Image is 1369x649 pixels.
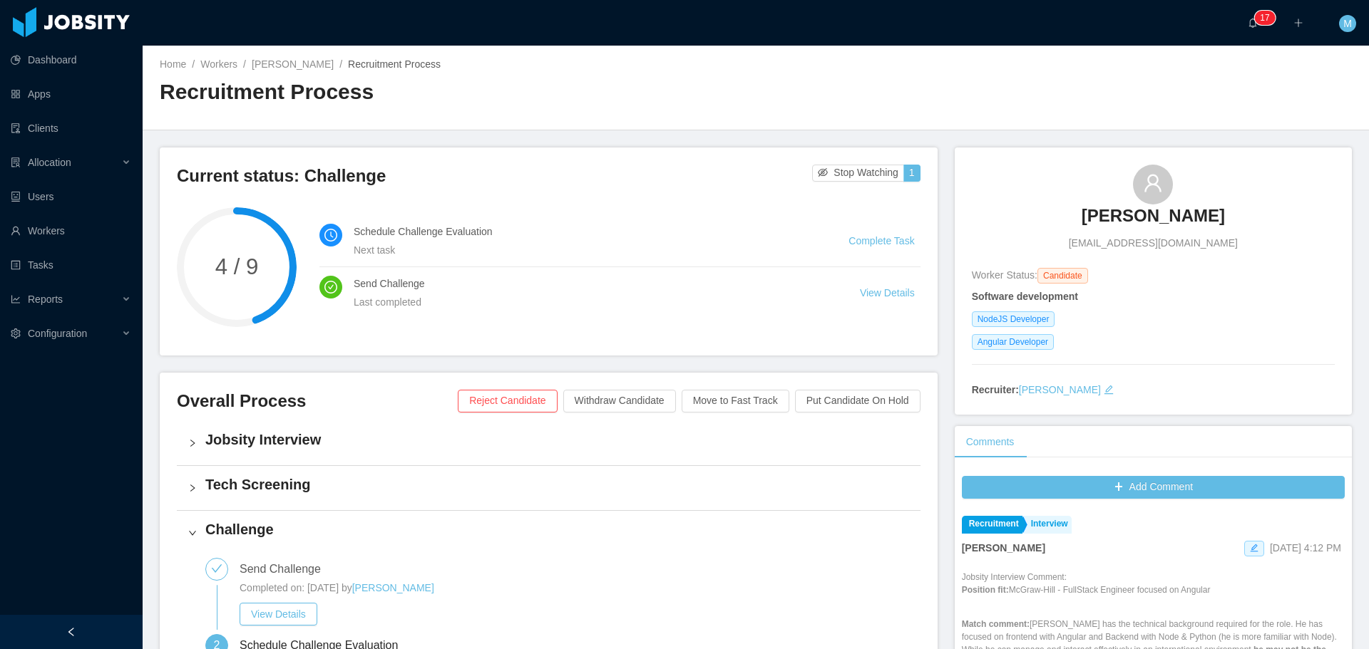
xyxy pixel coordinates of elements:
span: Reports [28,294,63,305]
a: icon: profileTasks [11,251,131,279]
a: Interview [1024,516,1072,534]
strong: Match comment: [962,619,1030,629]
strong: Position fit: [962,585,1009,595]
button: icon: eye-invisibleStop Watching [812,165,904,182]
button: Withdraw Candidate [563,390,676,412]
i: icon: bell [1248,18,1258,28]
i: icon: check-circle [324,281,337,294]
a: Home [160,58,186,70]
a: Workers [200,58,237,70]
h4: Tech Screening [205,474,909,494]
div: icon: rightChallenge [177,511,921,555]
p: 1 [1260,11,1265,25]
span: [DATE] 4:12 PM [1270,542,1341,554]
i: icon: check [211,563,222,574]
button: View Details [240,603,317,625]
p: 7 [1265,11,1270,25]
i: icon: edit [1104,385,1114,395]
a: [PERSON_NAME] [1019,384,1101,395]
a: [PERSON_NAME] [252,58,334,70]
a: View Details [860,287,915,298]
i: icon: clock-circle [324,229,337,242]
div: icon: rightTech Screening [177,466,921,510]
span: M [1343,15,1352,32]
a: [PERSON_NAME] [1082,204,1225,236]
h4: Send Challenge [354,276,826,291]
a: icon: robotUsers [11,182,131,211]
h3: [PERSON_NAME] [1082,204,1225,227]
i: icon: solution [11,157,21,167]
div: icon: rightJobsity Interview [177,421,921,465]
i: icon: user [1143,173,1163,193]
sup: 17 [1254,11,1275,25]
button: 1 [903,165,921,182]
a: [PERSON_NAME] [352,582,434,593]
a: icon: auditClients [11,114,131,142]
i: icon: right [188,529,197,537]
span: Recruitment Process [348,58,441,70]
i: icon: right [188,439,197,447]
div: Comments [955,426,1026,458]
span: NodeJS Developer [972,311,1055,327]
a: Complete Task [848,235,914,246]
strong: Recruiter: [972,384,1019,395]
button: Reject Candidate [458,390,557,412]
h4: Schedule Challenge Evaluation [354,224,814,239]
h4: Challenge [205,519,909,539]
span: Worker Status: [972,269,1037,281]
strong: Software development [972,291,1078,302]
div: Next task [354,242,814,258]
p: McGraw-Hill - FullStack Engineer focused on Angular [962,583,1345,596]
i: icon: right [188,484,197,492]
span: Candidate [1037,268,1088,284]
h3: Current status: Challenge [177,165,812,187]
button: icon: plusAdd Comment [962,476,1345,499]
a: View Details [240,608,317,620]
button: Move to Fast Track [682,390,789,412]
span: [EMAIL_ADDRESS][DOMAIN_NAME] [1069,236,1238,251]
span: Allocation [28,157,71,168]
span: / [192,58,195,70]
span: Configuration [28,328,87,339]
span: / [339,58,342,70]
i: icon: setting [11,328,21,338]
span: / [243,58,246,70]
i: icon: plus [1293,18,1303,28]
h4: Jobsity Interview [205,430,909,450]
i: icon: edit [1250,544,1258,552]
button: Put Candidate On Hold [795,390,921,412]
span: 4 / 9 [177,256,297,278]
div: Last completed [354,294,826,310]
span: Completed on: [DATE] by [240,582,352,593]
strong: [PERSON_NAME] [962,542,1045,554]
a: icon: userWorkers [11,217,131,245]
a: icon: appstoreApps [11,80,131,108]
a: Recruitment [962,516,1022,534]
h2: Recruitment Process [160,78,756,107]
a: icon: pie-chartDashboard [11,46,131,74]
div: Send Challenge [240,558,332,581]
i: icon: line-chart [11,294,21,304]
span: Angular Developer [972,334,1054,350]
h3: Overall Process [177,390,458,412]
